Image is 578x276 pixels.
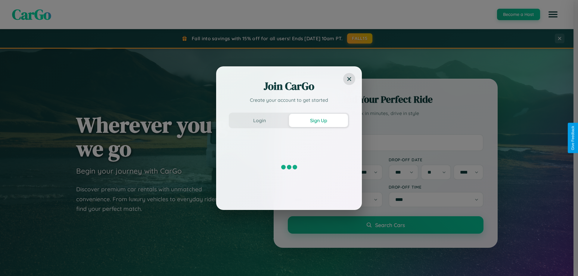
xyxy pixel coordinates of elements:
p: Create your account to get started [229,96,349,104]
div: Give Feedback [571,126,575,150]
h2: Join CarGo [229,79,349,93]
iframe: Intercom live chat [6,256,20,270]
button: Sign Up [289,114,348,127]
button: Login [230,114,289,127]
